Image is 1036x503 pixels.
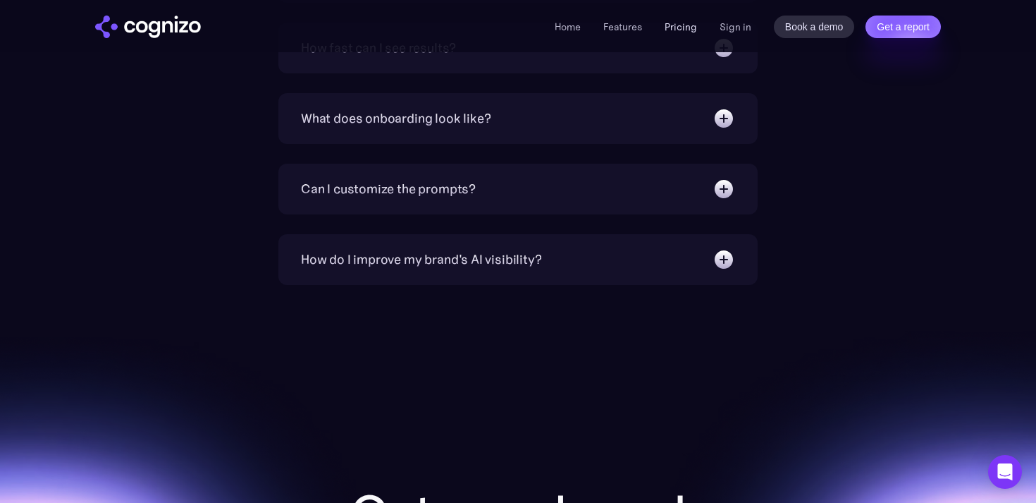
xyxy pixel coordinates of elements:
div: Can I customize the prompts? [301,179,476,199]
a: home [95,16,201,38]
a: Pricing [665,20,697,33]
img: cognizo logo [95,16,201,38]
div: Open Intercom Messenger [988,455,1022,489]
a: Features [603,20,642,33]
div: How do I improve my brand's AI visibility? [301,250,541,269]
div: What does onboarding look like? [301,109,491,128]
a: Book a demo [774,16,855,38]
a: Home [555,20,581,33]
a: Get a report [865,16,941,38]
a: Sign in [720,18,751,35]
